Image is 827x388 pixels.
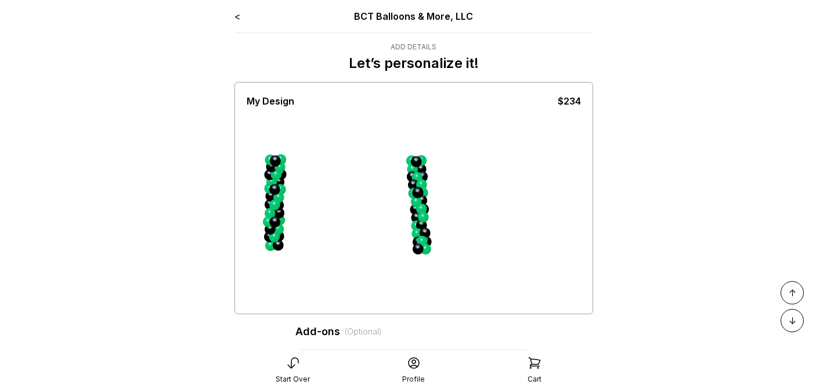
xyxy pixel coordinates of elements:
span: ↑ [789,286,796,300]
div: (Optional) [345,326,382,337]
div: BCT Balloons & More, LLC [306,9,521,23]
p: Let’s personalize it! [349,54,479,73]
div: Profile [402,375,425,384]
div: Add-ons [295,324,532,340]
a: < [234,10,240,22]
div: $234 [558,94,581,108]
div: Cart [528,375,541,384]
div: Add Details [349,42,479,52]
span: ↓ [789,314,796,328]
div: My Design [247,94,294,108]
div: Start Over [276,375,310,384]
